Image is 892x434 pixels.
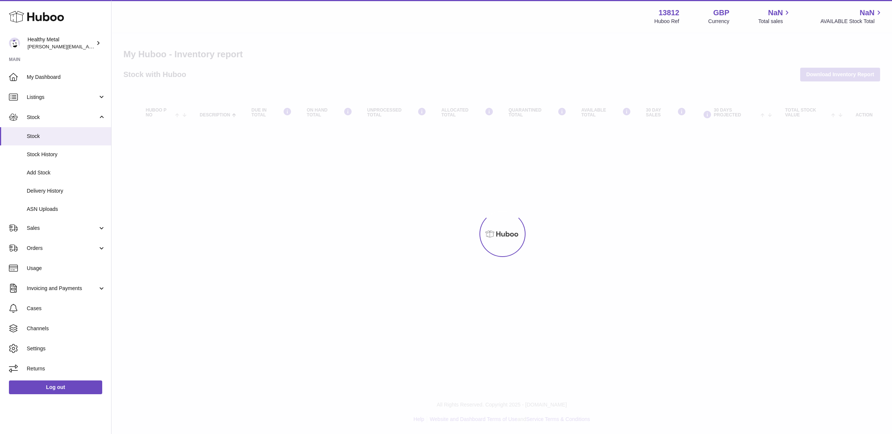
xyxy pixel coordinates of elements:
span: [PERSON_NAME][EMAIL_ADDRESS][DOMAIN_NAME] [28,44,149,49]
strong: 13812 [659,8,679,18]
a: NaN Total sales [758,8,791,25]
span: AVAILABLE Stock Total [820,18,883,25]
span: ASN Uploads [27,206,106,213]
span: NaN [860,8,875,18]
span: Sales [27,225,98,232]
span: Delivery History [27,187,106,195]
span: Orders [27,245,98,252]
span: Channels [27,325,106,332]
span: Stock History [27,151,106,158]
span: Settings [27,345,106,352]
span: Add Stock [27,169,106,176]
span: Cases [27,305,106,312]
a: NaN AVAILABLE Stock Total [820,8,883,25]
span: Stock [27,133,106,140]
span: Invoicing and Payments [27,285,98,292]
a: Log out [9,380,102,394]
div: Huboo Ref [655,18,679,25]
div: Healthy Metal [28,36,94,50]
span: NaN [768,8,783,18]
span: Stock [27,114,98,121]
span: Returns [27,365,106,372]
span: Total sales [758,18,791,25]
strong: GBP [713,8,729,18]
img: jose@healthy-metal.com [9,38,20,49]
div: Currency [708,18,730,25]
span: Listings [27,94,98,101]
span: Usage [27,265,106,272]
span: My Dashboard [27,74,106,81]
